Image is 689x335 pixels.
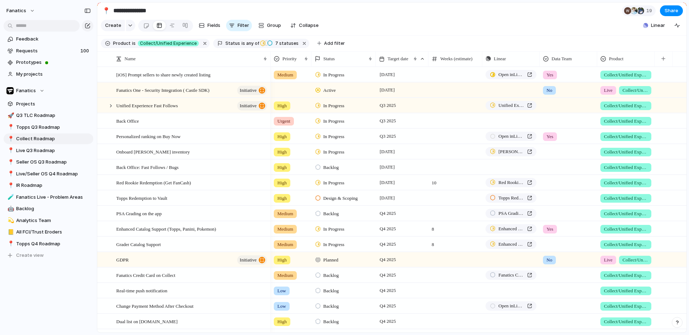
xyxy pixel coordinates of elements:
button: initiative [237,101,267,110]
span: statuses [273,40,299,47]
span: Q4 2025 [378,286,398,295]
span: Collect/Unified Experience [604,272,648,279]
span: Collect/Unified Experience [604,102,648,109]
div: 📍 [8,158,13,166]
a: 📒All FCI/Trust Eroders [4,227,93,237]
span: [DATE] [378,70,397,79]
span: 8 [429,222,482,233]
span: Q3 2025 [378,117,398,125]
span: [DATE] [378,194,397,202]
span: No [547,87,552,94]
div: 📍 [8,135,13,143]
span: Fanatics Credit Card on Collect [498,272,524,279]
span: Linear [494,55,506,62]
button: isany of [240,39,261,47]
span: Active [323,87,336,94]
span: Red Rookie Redemption (Get FanCash) [116,178,191,187]
span: Medium [277,71,293,79]
span: In Progress [323,102,344,109]
button: initiative [237,86,267,95]
a: Topps Redemption to Vault [486,193,536,203]
span: is [242,40,245,47]
span: In Progress [323,226,344,233]
button: 🚀 [6,112,14,119]
span: Open in Linear [498,133,524,140]
div: 💫 [8,216,13,225]
a: 📍Topps Q3 Roadmap [4,122,93,133]
span: Q4 2025 [378,225,398,233]
span: Collect/Unified Experience [140,40,197,47]
button: 📍 [6,170,14,178]
span: Collect/Unified Experience [604,148,648,156]
span: Collect/Unified Experience [604,71,648,79]
button: 📍 [6,124,14,131]
span: Priority [282,55,297,62]
span: Low [277,287,286,294]
span: 7 [273,41,279,46]
span: Backlog [323,287,339,294]
button: 📍 [100,5,112,16]
button: 📍 [6,240,14,247]
a: 🚀Q3 TLC Roadmap [4,110,93,121]
span: Fanatics Credit Card on Collect [116,271,175,279]
span: Target date [388,55,408,62]
span: Seller OS Q3 Roadmap [16,159,91,166]
span: Collapse [299,22,319,29]
a: Enhanced Catalog Support (Topps, Panini, Pokemon) [486,240,536,249]
span: Collect/Unified Experience [604,195,648,202]
span: Weeks (estimate) [440,55,473,62]
button: Linear [640,20,668,31]
span: Collect/Unified Experience [604,133,648,140]
span: Collect/Unified Experience [604,164,648,171]
span: My projects [16,71,91,78]
span: Product [609,55,623,62]
span: Low [277,303,286,310]
span: Backlog [323,210,339,217]
span: is [132,40,136,47]
span: Product [113,40,131,47]
a: 📍Live/Seller OS Q4 Roadmap [4,169,93,179]
div: 📍 [8,240,13,248]
span: 10 [429,175,482,187]
button: initiative [237,255,267,265]
span: Collect/Unified Experience [604,179,648,187]
a: Open inLinear [486,301,536,311]
span: Live [604,87,613,94]
button: 📍 [6,135,14,142]
span: Q4 2025 [378,317,398,326]
button: Filter [226,20,252,31]
span: Name [125,55,136,62]
span: High [277,102,287,109]
span: Requests [16,47,78,55]
span: Topps Q3 Roadmap [16,124,91,131]
span: Fanatics One - Security Integration ( Castle SDK) [116,86,210,94]
span: 100 [80,47,90,55]
button: 🤖 [6,205,14,212]
button: 💫 [6,217,14,224]
div: 📍Collect Roadmap [4,133,93,144]
span: Collect/Unified Experience [604,210,648,217]
div: 🧪Fanatics Live - Problem Areas [4,192,93,203]
span: Q3 TLC Roadmap [16,112,91,119]
span: IR Roadmap [16,182,91,189]
button: Create [101,20,125,31]
span: Collect/Unified Experience [623,256,648,264]
div: 📍 [8,146,13,155]
span: initiative [240,85,257,95]
span: Fields [207,22,220,29]
a: 💫Analytics Team [4,215,93,226]
span: Red Rookie Redemption (Get FanCash) [498,179,524,186]
button: 📍 [6,159,14,166]
div: 📍Live Q3 Roadmap [4,145,93,156]
span: Create [105,22,121,29]
span: 8 [429,237,482,248]
span: High [277,318,287,325]
div: 📍 [8,170,13,178]
a: [PERSON_NAME] Integration [486,147,536,156]
span: Medium [277,210,293,217]
span: Enhanced Catalog Support (Topps, Panini, Pokemon) [116,225,216,233]
a: Open inLinear [486,70,536,79]
span: Backlog [16,205,91,212]
span: Yes [547,71,553,79]
span: Design & Scoping [323,195,358,202]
